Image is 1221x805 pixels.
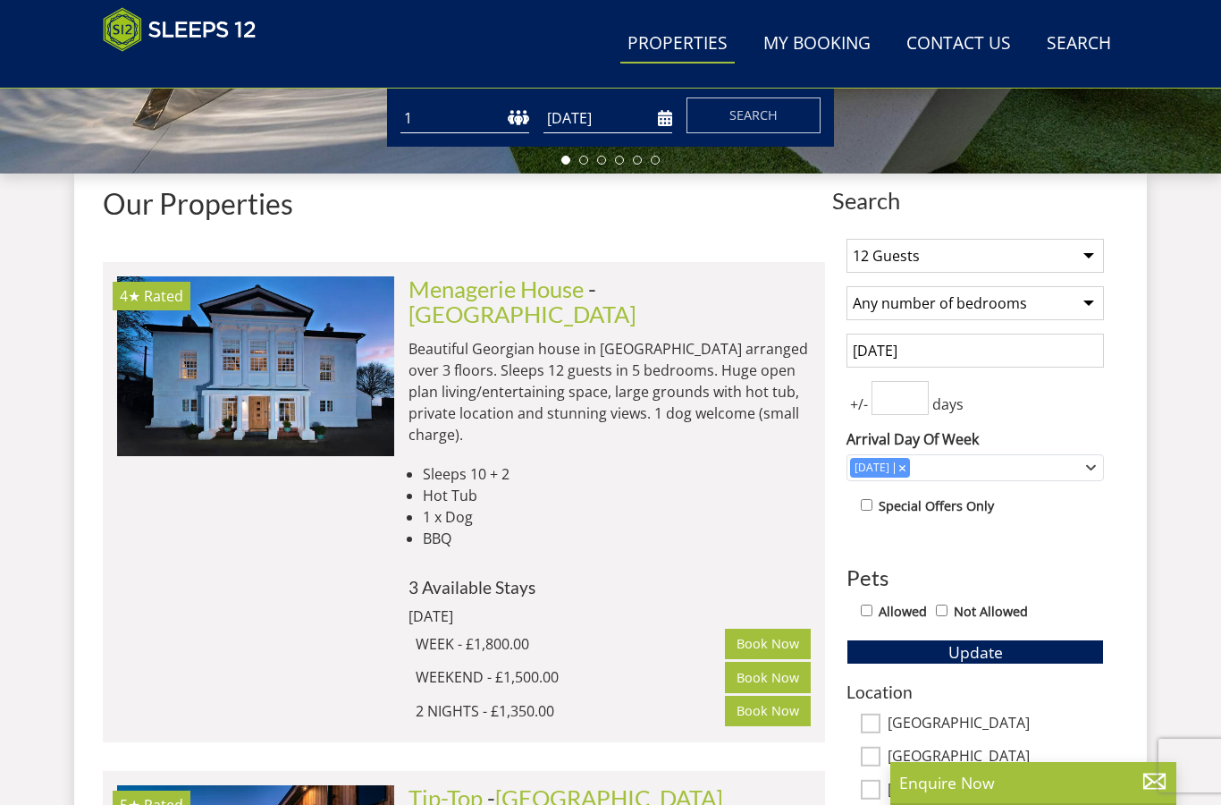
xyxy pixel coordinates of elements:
label: Not Allowed [954,602,1028,622]
span: Menagerie House has a 4 star rating under the Quality in Tourism Scheme [120,286,140,306]
a: Properties [620,24,735,64]
input: Arrival Date [543,104,672,133]
a: Menagerie House [408,275,584,302]
img: Sleeps 12 [103,7,257,52]
a: Contact Us [899,24,1018,64]
iframe: Customer reviews powered by Trustpilot [94,63,282,78]
p: Beautiful Georgian house in [GEOGRAPHIC_DATA] arranged over 3 floors. Sleeps 12 guests in 5 bedro... [408,338,811,445]
a: Book Now [725,696,811,726]
div: [DATE] [850,460,894,476]
div: WEEKEND - £1,500.00 [416,666,725,688]
a: Book Now [725,629,811,659]
label: [GEOGRAPHIC_DATA] [888,715,1104,734]
label: Special Offers Only [879,496,994,516]
label: Allowed [879,602,927,622]
img: menagerie-holiday-home-devon-accomodation-sleeps-5.original.jpg [117,276,394,455]
h4: 3 Available Stays [408,578,811,597]
div: 2 NIGHTS - £1,350.00 [416,700,725,722]
p: Enquire Now [899,771,1167,794]
label: [GEOGRAPHIC_DATA] [888,781,1104,801]
span: Update [948,641,1003,663]
button: Search [686,97,821,133]
span: Rated [144,286,183,306]
li: BBQ [423,528,811,549]
button: Update [846,640,1104,665]
h3: Pets [846,566,1104,589]
div: [DATE] [408,606,650,627]
a: My Booking [756,24,878,64]
h3: Location [846,682,1104,701]
div: Combobox [846,454,1104,481]
label: Arrival Day Of Week [846,428,1104,450]
a: Search [1040,24,1118,64]
span: days [929,394,967,415]
h1: Our Properties [103,188,825,219]
span: +/- [846,394,872,415]
span: Search [729,106,778,123]
a: [GEOGRAPHIC_DATA] [408,301,636,327]
label: [GEOGRAPHIC_DATA] [888,748,1104,767]
input: Arrival Date [846,334,1104,368]
a: 4★ Rated [117,276,394,455]
li: Sleeps 10 + 2 [423,463,811,485]
span: Search [832,188,1118,213]
li: Hot Tub [423,485,811,506]
a: Book Now [725,662,811,692]
li: 1 x Dog [423,506,811,528]
span: - [408,275,636,327]
div: WEEK - £1,800.00 [416,633,725,655]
